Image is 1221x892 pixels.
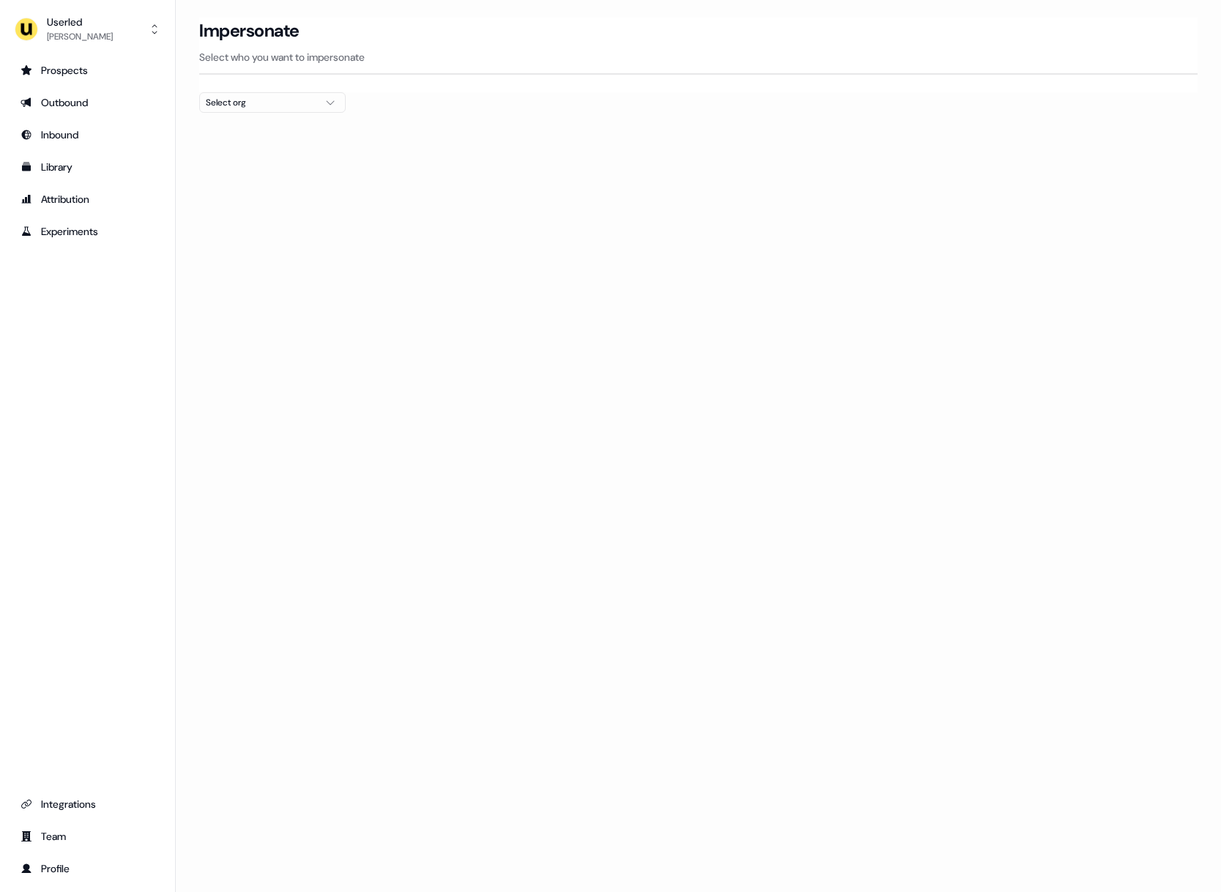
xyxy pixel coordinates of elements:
[206,95,316,110] div: Select org
[12,792,163,816] a: Go to integrations
[21,160,155,174] div: Library
[21,63,155,78] div: Prospects
[21,861,155,876] div: Profile
[12,12,163,47] button: Userled[PERSON_NAME]
[21,797,155,811] div: Integrations
[199,50,1198,64] p: Select who you want to impersonate
[12,220,163,243] a: Go to experiments
[12,187,163,211] a: Go to attribution
[12,59,163,82] a: Go to prospects
[47,15,113,29] div: Userled
[21,127,155,142] div: Inbound
[12,857,163,880] a: Go to profile
[12,91,163,114] a: Go to outbound experience
[21,95,155,110] div: Outbound
[21,192,155,207] div: Attribution
[47,29,113,44] div: [PERSON_NAME]
[12,123,163,146] a: Go to Inbound
[12,825,163,848] a: Go to team
[199,92,346,113] button: Select org
[12,155,163,179] a: Go to templates
[199,20,300,42] h3: Impersonate
[21,829,155,844] div: Team
[21,224,155,239] div: Experiments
